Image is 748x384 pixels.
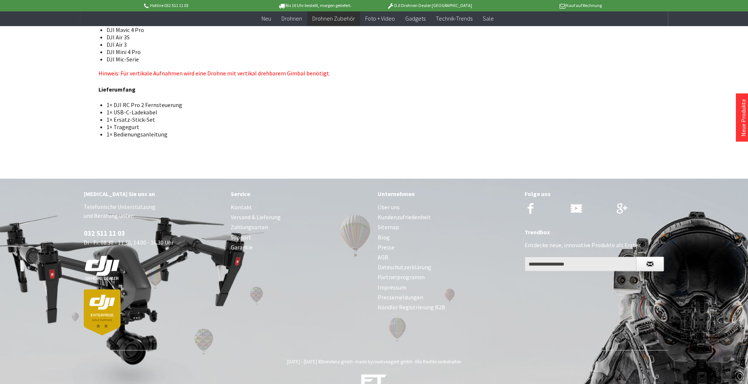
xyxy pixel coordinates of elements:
a: Gadgets [400,11,431,26]
p: Entdecke neue, innovative Produkte als Erster. [525,241,664,249]
li: DJI Air 3 [107,41,412,48]
a: Neu [256,11,276,26]
a: Neue Produkte [740,99,747,136]
span: Technik-Trends [436,15,472,22]
a: Impressum [378,282,517,292]
a: Versand & Lieferung [231,212,370,222]
div: [DATE] - [DATE] © - made by - Alle Rechte vorbehalten [86,359,662,365]
li: DJI Mavic 4 Pro [107,26,412,33]
div: Folge uns [525,189,664,199]
li: 1× Tragegurt [107,123,412,131]
span: Drohnen [281,15,302,22]
a: Drohnen Zubehör [307,11,360,26]
li: 1× Bedienungsanleitung [107,131,412,138]
a: Garantie [231,242,370,252]
a: Support [231,232,370,242]
span: Drohnen Zubehör [312,15,355,22]
span: Gadgets [405,15,425,22]
li: DJI Mini 4 Pro [107,48,412,56]
a: Zahlungsarten [231,222,370,232]
li: 1× DJI RC Pro 2 Fernsteuerung [107,101,412,109]
a: Kontakt [231,202,370,212]
a: Über uns [378,202,517,212]
li: DJI Air 3S [107,33,412,41]
li: DJI Mic-Serie [107,56,412,63]
a: trenderia gmbh [322,359,353,365]
a: Sale [478,11,499,26]
a: Foto + Video [360,11,400,26]
a: Händler Registrierung B2B [378,302,517,312]
img: dji-partner-enterprise_goldLoJgYOWPUIEBO.png [84,289,121,335]
a: 032 511 11 03 [84,229,125,238]
li: 1× Ersatz-Stick-Set [107,116,412,123]
a: Drohnen [276,11,307,26]
div: Trendbox [525,227,664,237]
div: Unternehmen [378,189,517,199]
span: Foto + Video [365,15,395,22]
button: Newsletter abonnieren [636,257,664,271]
span: Hinweis: Für vertikale Aufnahmen wird eine Drohne mit vertikal drehbarem Gimbal benötigt. [98,70,330,77]
p: Kauf auf Rechnung [487,1,601,10]
a: Pressemeldungen [378,292,517,302]
input: Ihre E-Mail Adresse [525,257,636,271]
img: white-dji-schweiz-logo-official_140x140.png [84,256,121,281]
div: Service [231,189,370,199]
a: Dateschutzerklärung [378,262,517,272]
a: creativeagent gmbh [373,359,412,365]
a: AGB [378,252,517,262]
a: Sitemap [378,222,517,232]
span: Neu [262,15,271,22]
a: Kundenzufriedenheit [378,212,517,222]
strong: Lieferumfang [98,86,136,93]
p: Hotline 032 511 11 03 [143,1,257,10]
a: Technik-Trends [431,11,478,26]
a: Presse [378,242,517,252]
li: 1× USB-C-Ladekabel [107,109,412,116]
p: DJI Drohnen Dealer [GEOGRAPHIC_DATA] [372,1,487,10]
a: Blog [378,232,517,242]
span: Sale [483,15,494,22]
a: Partnerprogramm [378,272,517,282]
p: Bis 16 Uhr bestellt, morgen geliefert. [257,1,372,10]
p: Telefonische Unterstützung und Beratung unter: Di - Fr: 08:30 - 11.30, 14.00 - 16.30 Uhr [84,202,223,335]
div: [MEDICAL_DATA] Sie uns an [84,189,223,199]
